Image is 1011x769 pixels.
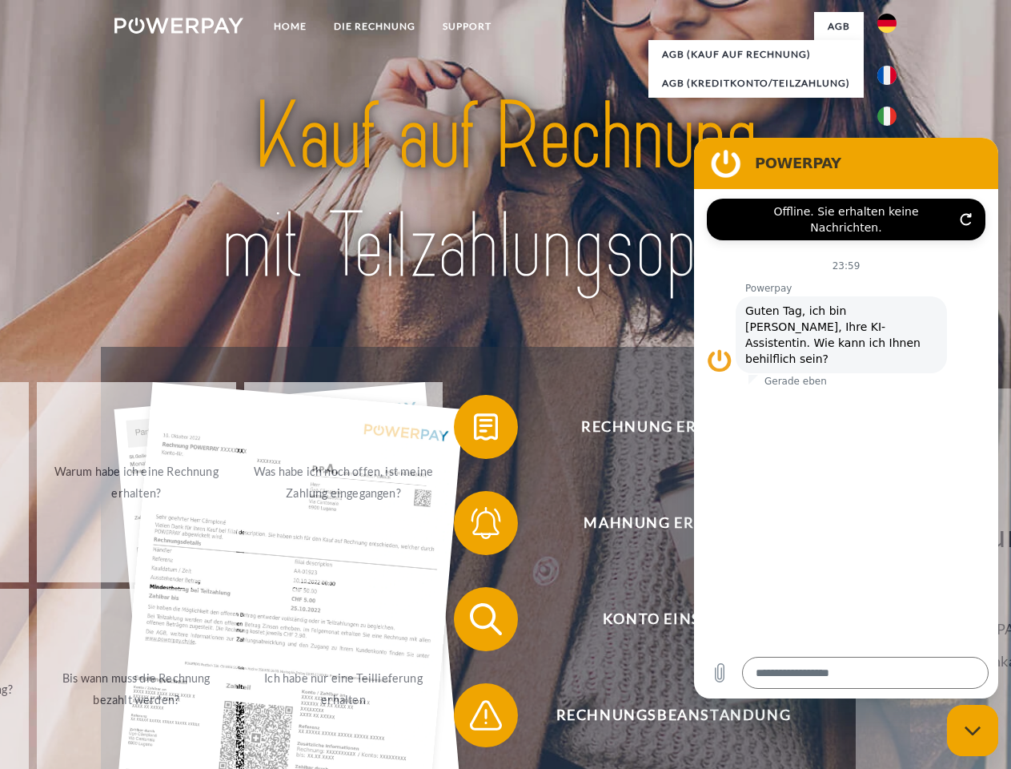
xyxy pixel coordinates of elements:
[477,683,869,747] span: Rechnungsbeanstandung
[466,599,506,639] img: qb_search.svg
[153,77,858,307] img: title-powerpay_de.svg
[260,12,320,41] a: Home
[454,587,870,651] button: Konto einsehen
[114,18,243,34] img: logo-powerpay-white.svg
[877,107,897,126] img: it
[46,461,227,504] div: Warum habe ich eine Rechnung erhalten?
[648,40,864,69] a: AGB (Kauf auf Rechnung)
[429,12,505,41] a: SUPPORT
[254,461,434,504] div: Was habe ich noch offen, ist meine Zahlung eingegangen?
[694,138,998,699] iframe: Messaging-Fenster
[244,382,443,582] a: Was habe ich noch offen, ist meine Zahlung eingegangen?
[877,66,897,85] img: fr
[947,705,998,756] iframe: Schaltfläche zum Öffnen des Messaging-Fensters; Konversation läuft
[466,695,506,735] img: qb_warning.svg
[877,14,897,33] img: de
[648,69,864,98] a: AGB (Kreditkonto/Teilzahlung)
[454,683,870,747] button: Rechnungsbeanstandung
[814,12,864,41] a: agb
[320,12,429,41] a: DIE RECHNUNG
[254,667,434,711] div: Ich habe nur eine Teillieferung erhalten
[46,667,227,711] div: Bis wann muss die Rechnung bezahlt werden?
[477,587,869,651] span: Konto einsehen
